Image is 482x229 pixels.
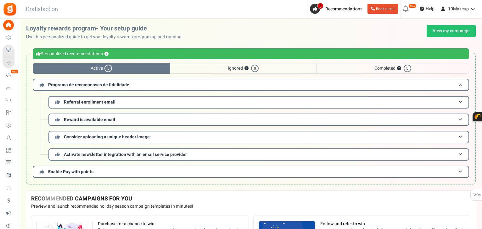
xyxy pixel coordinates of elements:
[3,70,17,81] a: New
[10,69,19,74] em: New
[33,63,170,74] span: Active
[64,151,187,158] span: Activate newsletter integration with an email service provider
[244,67,249,71] button: ?
[325,6,362,12] span: Recommendations
[170,63,317,74] span: Ignored
[448,6,469,12] span: 10Makeup
[104,52,109,56] button: ?
[64,116,115,123] span: Reward is available email
[98,221,244,227] strong: Purchase for a chance to win
[64,99,115,105] span: Referral enrollment email
[26,34,188,40] p: Use this personalized guide to get your loyalty rewards program up and running.
[104,65,112,72] span: 5
[31,196,471,202] h4: RECOMMENDED CAMPAIGNS FOR YOU
[404,65,411,72] span: 5
[320,221,466,227] strong: Follow and refer to win
[417,4,437,14] a: Help
[3,2,17,16] img: Gratisfaction
[33,48,469,59] div: Personalized recommendations
[26,25,188,32] h2: Loyalty rewards program- Your setup guide
[19,3,65,16] h3: Gratisfaction
[48,168,95,175] span: Enable Pay with points.
[408,4,417,8] em: New
[310,4,365,14] a: 5 Recommendations
[251,65,259,72] span: 0
[48,82,129,88] span: Programa de recompensas de fidelidade
[316,63,469,74] span: Completed
[317,3,323,9] span: 5
[31,203,471,210] p: Preview and launch recommended holiday season campaign templates in minutes!
[427,25,476,37] a: View my campaign
[367,4,398,14] a: Book a call
[424,6,434,12] span: Help
[64,134,151,140] span: Consider uploading a unique header image.
[397,67,401,71] button: ?
[472,189,481,201] span: FAQs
